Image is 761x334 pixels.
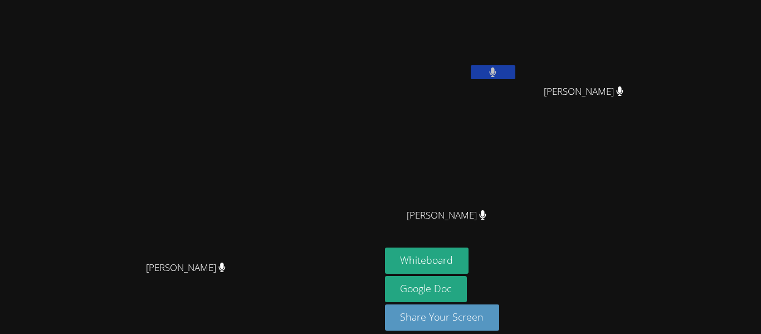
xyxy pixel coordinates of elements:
[407,207,486,224] span: [PERSON_NAME]
[385,304,500,331] button: Share Your Screen
[544,84,623,100] span: [PERSON_NAME]
[146,260,226,276] span: [PERSON_NAME]
[385,276,467,302] a: Google Doc
[385,248,469,274] button: Whiteboard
